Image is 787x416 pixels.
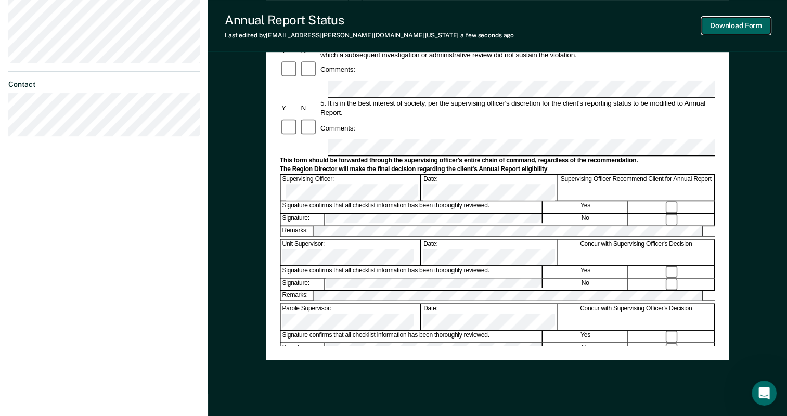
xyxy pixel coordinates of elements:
[558,304,715,330] div: Concur with Supervising Officer's Decision
[281,214,325,225] div: Signature:
[281,202,543,213] div: Signature confirms that all checklist information has been thoroughly reviewed.
[225,12,514,28] div: Annual Report Status
[543,279,628,290] div: No
[281,279,325,290] div: Signature:
[319,65,357,74] div: Comments:
[752,381,777,406] iframe: Intercom live chat
[319,99,715,118] div: 5. It is in the best interest of society, per the supervising officer's discretion for the client...
[8,80,200,89] dt: Contact
[280,157,715,165] div: This form should be forwarded through the supervising officer's entire chain of command, regardle...
[422,240,557,265] div: Date:
[281,304,421,330] div: Parole Supervisor:
[281,240,421,265] div: Unit Supervisor:
[422,304,557,330] div: Date:
[281,175,421,201] div: Supervising Officer:
[702,17,770,34] button: Download Form
[225,32,514,39] div: Last edited by [EMAIL_ADDRESS][PERSON_NAME][DOMAIN_NAME][US_STATE]
[543,214,628,225] div: No
[543,266,628,278] div: Yes
[300,103,319,113] div: N
[543,331,628,342] div: Yes
[281,266,543,278] div: Signature confirms that all checklist information has been thoroughly reviewed.
[281,343,325,355] div: Signature:
[281,226,314,236] div: Remarks:
[543,343,628,355] div: No
[558,240,715,265] div: Concur with Supervising Officer's Decision
[281,331,543,342] div: Signature confirms that all checklist information has been thoroughly reviewed.
[281,291,314,301] div: Remarks:
[543,202,628,213] div: Yes
[422,175,557,201] div: Date:
[280,103,299,113] div: Y
[319,123,357,133] div: Comments:
[280,165,715,174] div: The Region Director will make the final decision regarding the client's Annual Report eligibility
[460,32,514,39] span: a few seconds ago
[558,175,715,201] div: Supervising Officer Recommend Client for Annual Report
